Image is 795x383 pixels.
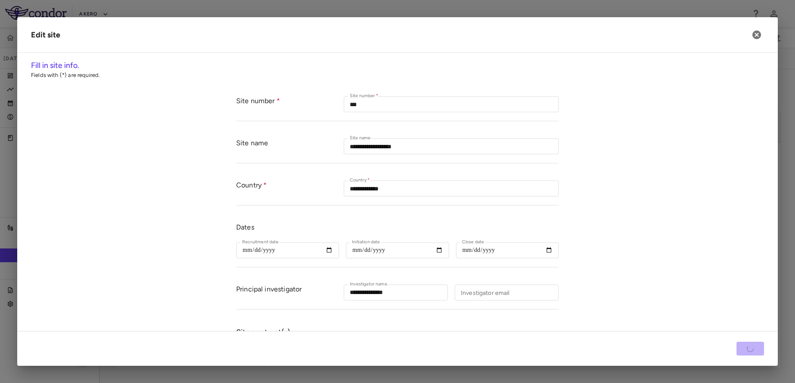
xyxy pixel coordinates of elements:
label: Initiation date [352,239,380,246]
label: Investigator name [350,281,387,288]
label: Close date [462,239,484,246]
div: Dates [236,223,559,232]
label: Site number [350,92,379,100]
label: Country [350,177,370,184]
h6: Fill in site info. [31,60,764,71]
label: Recruitment date [242,239,278,246]
p: Fields with (*) are required. [31,71,764,79]
label: Site name [350,135,370,142]
div: Country [236,181,344,196]
div: Site number [236,96,344,112]
div: Edit site [31,29,60,41]
div: Site name [236,138,344,154]
div: Principal investigator [236,285,344,300]
h6: Site contract(s) [236,327,559,338]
